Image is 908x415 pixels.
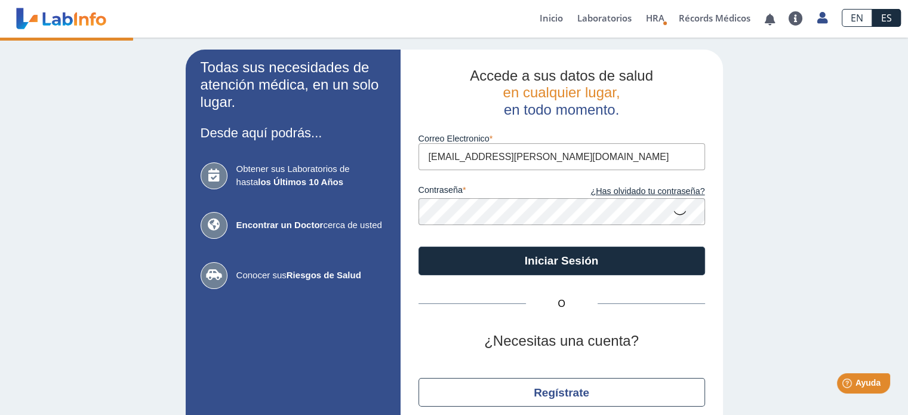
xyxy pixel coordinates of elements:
h2: Todas sus necesidades de atención médica, en un solo lugar. [201,59,386,110]
span: Obtener sus Laboratorios de hasta [236,162,386,189]
h2: ¿Necesitas una cuenta? [418,333,705,350]
b: los Últimos 10 Años [258,177,343,187]
span: HRA [646,12,664,24]
iframe: Help widget launcher [802,368,895,402]
label: contraseña [418,185,562,198]
button: Regístrate [418,378,705,407]
a: ¿Has olvidado tu contraseña? [562,185,705,198]
span: en todo momento. [504,102,619,118]
h3: Desde aquí podrás... [201,125,386,140]
span: en cualquier lugar, [503,84,620,100]
button: Iniciar Sesión [418,247,705,275]
span: Conocer sus [236,269,386,282]
span: O [526,297,598,311]
b: Riesgos de Salud [287,270,361,280]
a: EN [842,9,872,27]
a: ES [872,9,901,27]
label: Correo Electronico [418,134,705,143]
span: cerca de usted [236,219,386,232]
span: Accede a sus datos de salud [470,67,653,84]
b: Encontrar un Doctor [236,220,324,230]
